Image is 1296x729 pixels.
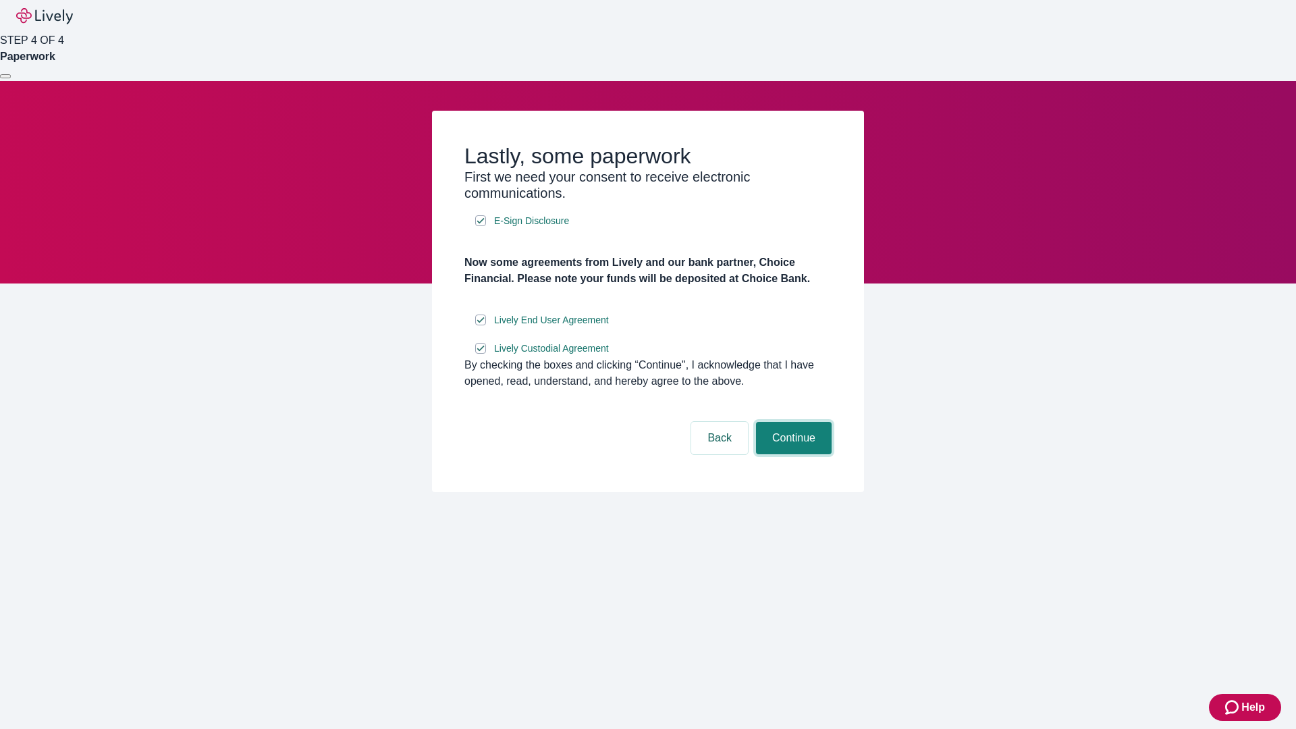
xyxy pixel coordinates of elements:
span: E-Sign Disclosure [494,214,569,228]
button: Continue [756,422,832,454]
a: e-sign disclosure document [491,340,612,357]
h4: Now some agreements from Lively and our bank partner, Choice Financial. Please note your funds wi... [464,254,832,287]
span: Lively End User Agreement [494,313,609,327]
h2: Lastly, some paperwork [464,143,832,169]
svg: Zendesk support icon [1225,699,1241,715]
img: Lively [16,8,73,24]
h3: First we need your consent to receive electronic communications. [464,169,832,201]
div: By checking the boxes and clicking “Continue", I acknowledge that I have opened, read, understand... [464,357,832,389]
span: Help [1241,699,1265,715]
a: e-sign disclosure document [491,312,612,329]
button: Back [691,422,748,454]
span: Lively Custodial Agreement [494,342,609,356]
button: Zendesk support iconHelp [1209,694,1281,721]
a: e-sign disclosure document [491,213,572,230]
